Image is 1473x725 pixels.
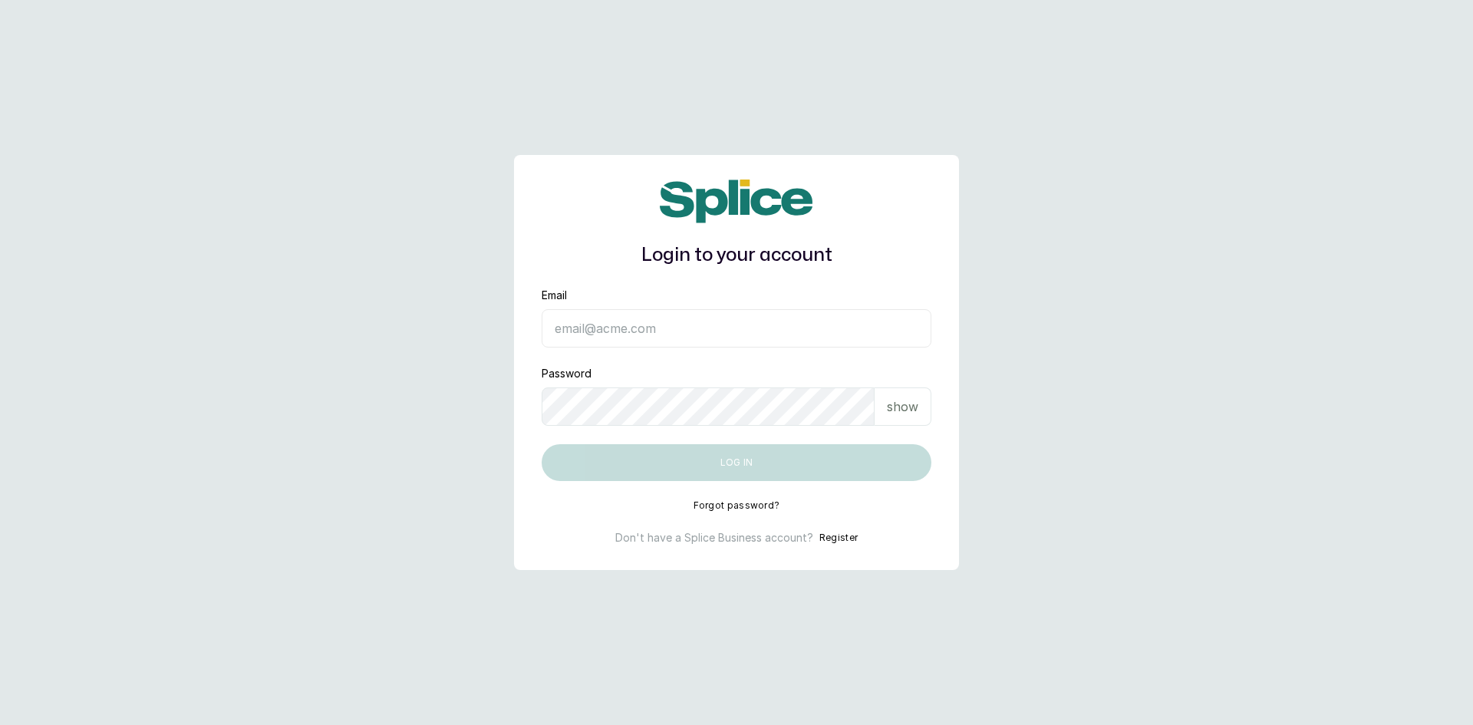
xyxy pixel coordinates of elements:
label: Email [542,288,567,303]
button: Forgot password? [694,499,780,512]
button: Register [819,530,858,545]
p: show [887,397,918,416]
input: email@acme.com [542,309,931,348]
label: Password [542,366,592,381]
button: Log in [542,444,931,481]
p: Don't have a Splice Business account? [615,530,813,545]
h1: Login to your account [542,242,931,269]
